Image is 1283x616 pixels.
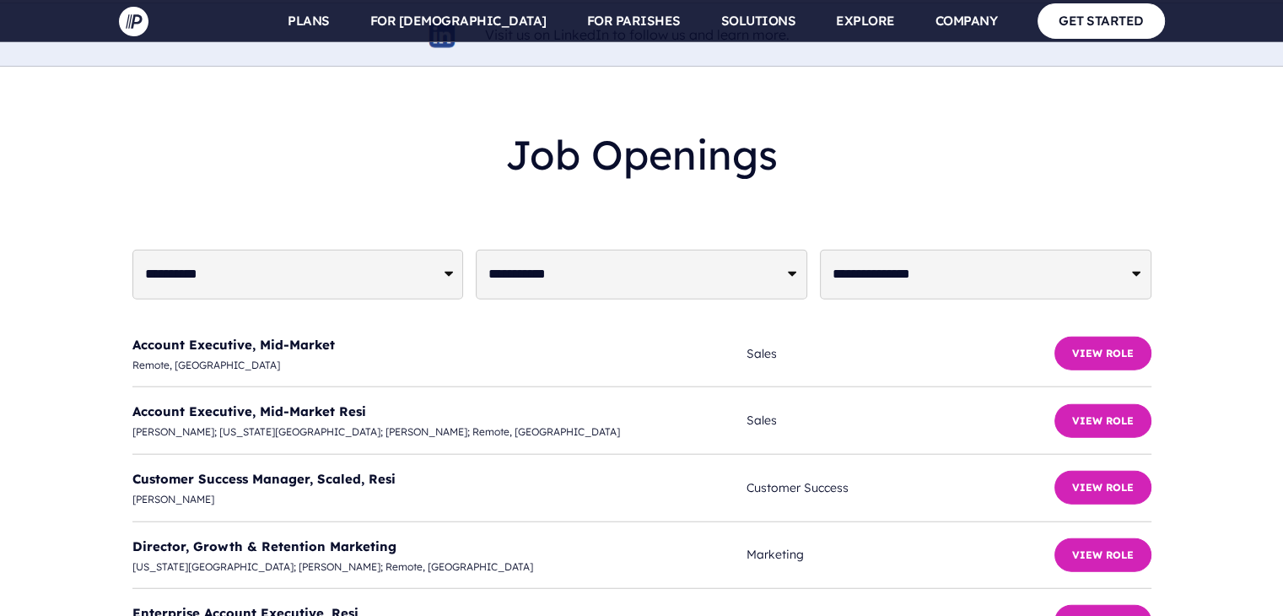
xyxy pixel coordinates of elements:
span: [PERSON_NAME]; [US_STATE][GEOGRAPHIC_DATA]; [PERSON_NAME]; Remote, [GEOGRAPHIC_DATA] [132,423,747,441]
a: GET STARTED [1038,3,1165,38]
a: Account Executive, Mid-Market [132,337,335,353]
span: Remote, [GEOGRAPHIC_DATA] [132,356,747,375]
a: Account Executive, Mid-Market Resi [132,403,366,419]
button: View Role [1054,538,1151,572]
span: [US_STATE][GEOGRAPHIC_DATA]; [PERSON_NAME]; Remote, [GEOGRAPHIC_DATA] [132,558,747,576]
a: Customer Success Manager, Scaled, Resi [132,471,396,487]
a: Director, Growth & Retention Marketing [132,538,396,554]
span: Sales [747,410,1054,431]
button: View Role [1054,471,1151,505]
span: Sales [747,343,1054,365]
span: Marketing [747,544,1054,565]
span: [PERSON_NAME] [132,490,747,509]
button: View Role [1054,404,1151,438]
button: View Role [1054,337,1151,370]
h2: Job Openings [132,117,1151,192]
span: Customer Success [747,478,1054,499]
